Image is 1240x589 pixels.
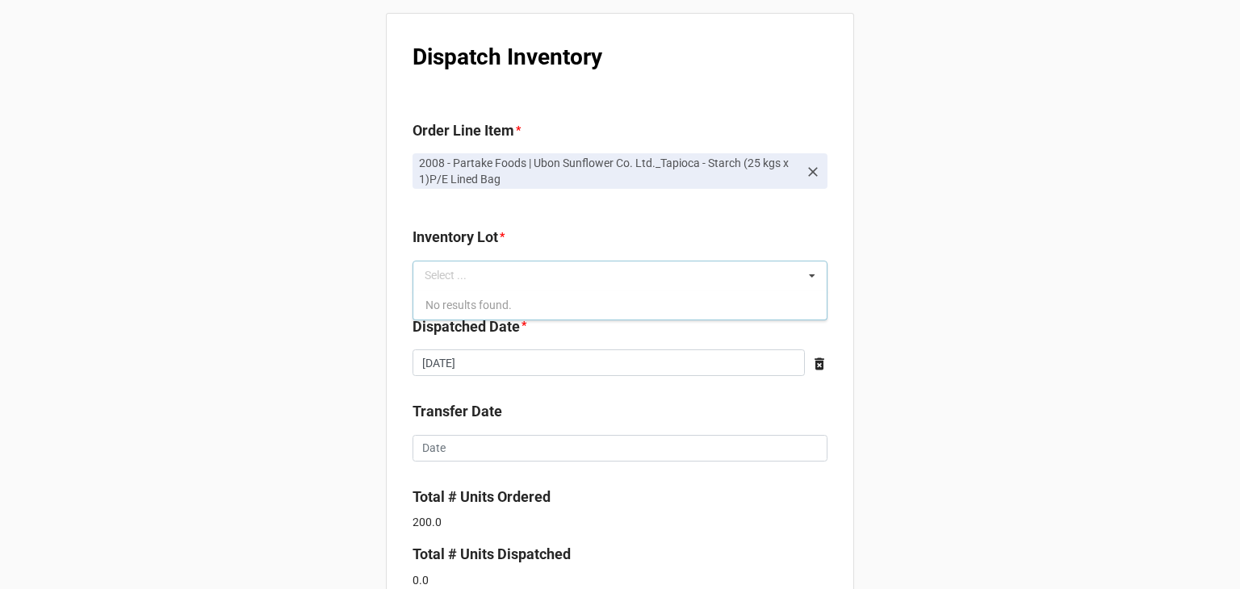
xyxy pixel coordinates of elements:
[413,315,520,338] label: Dispatched Date
[413,119,514,142] label: Order Line Item
[419,155,798,187] p: 2008 - Partake Foods | Ubon Sunflower Co. Ltd._Tapioca - Starch (25 kgs x 1)P/E Lined Bag
[413,400,502,423] label: Transfer Date
[413,226,498,249] label: Inventory Lot
[413,349,805,377] input: Date
[413,488,551,505] b: Total # Units Ordered
[413,545,571,562] b: Total # Units Dispatched
[413,514,827,530] p: 200.0
[413,572,827,588] p: 0.0
[413,44,602,70] b: Dispatch Inventory
[413,290,827,320] div: No results found.
[413,435,827,462] input: Date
